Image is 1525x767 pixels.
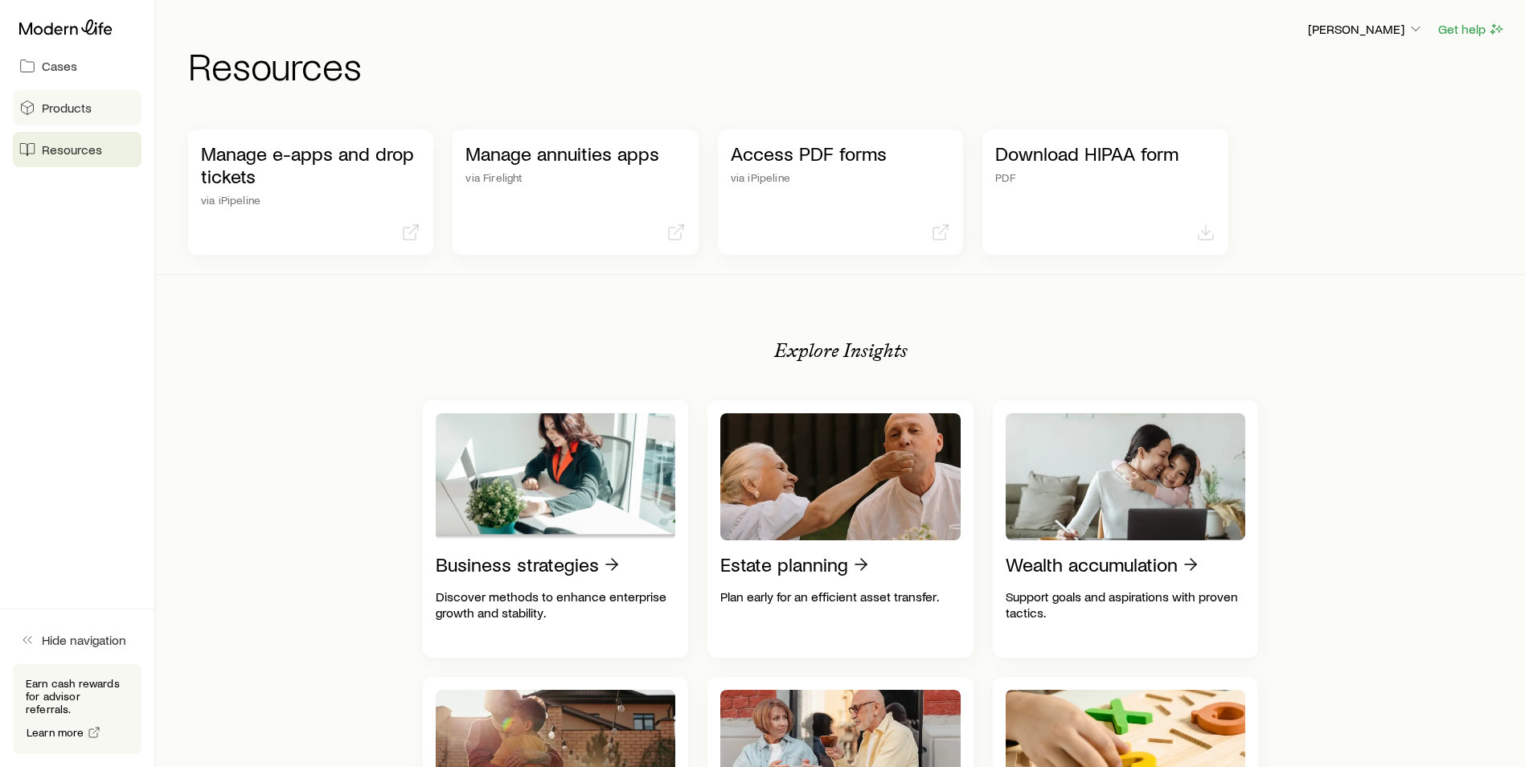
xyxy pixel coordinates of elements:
[13,90,141,125] a: Products
[42,100,92,116] span: Products
[707,400,974,658] a: Estate planningPlan early for an efficient asset transfer.
[42,142,102,158] span: Resources
[1307,20,1425,39] button: [PERSON_NAME]
[1006,553,1178,576] p: Wealth accumulation
[993,400,1259,658] a: Wealth accumulationSupport goals and aspirations with proven tactics.
[13,132,141,167] a: Resources
[201,142,420,187] p: Manage e-apps and drop tickets
[436,413,676,540] img: Business strategies
[13,664,141,754] div: Earn cash rewards for advisor referrals.Learn more
[720,413,961,540] img: Estate planning
[13,622,141,658] button: Hide navigation
[1006,589,1246,621] p: Support goals and aspirations with proven tactics.
[774,339,908,362] p: Explore Insights
[720,553,848,576] p: Estate planning
[465,142,685,165] p: Manage annuities apps
[188,46,1506,84] h1: Resources
[995,142,1215,165] p: Download HIPAA form
[731,171,950,184] p: via iPipeline
[42,632,126,648] span: Hide navigation
[731,142,950,165] p: Access PDF forms
[720,589,961,605] p: Plan early for an efficient asset transfer.
[27,727,84,738] span: Learn more
[1437,20,1506,39] button: Get help
[1006,413,1246,540] img: Wealth accumulation
[995,171,1215,184] p: PDF
[423,400,689,658] a: Business strategiesDiscover methods to enhance enterprise growth and stability.
[13,48,141,84] a: Cases
[201,194,420,207] p: via iPipeline
[982,129,1228,255] a: Download HIPAA formPDF
[1308,21,1424,37] p: [PERSON_NAME]
[26,677,129,716] p: Earn cash rewards for advisor referrals.
[42,58,77,74] span: Cases
[465,171,685,184] p: via Firelight
[436,553,599,576] p: Business strategies
[436,589,676,621] p: Discover methods to enhance enterprise growth and stability.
